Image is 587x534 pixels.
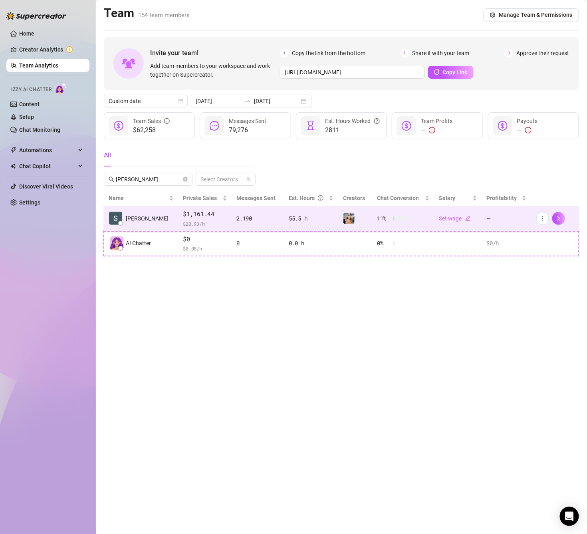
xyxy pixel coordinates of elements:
div: 2,190 [237,214,280,223]
a: Team Analytics [19,62,58,69]
div: $0 /h [487,239,527,248]
span: team [246,177,251,182]
span: Messages Sent [237,195,276,201]
a: Chat Monitoring [19,127,60,133]
span: Team Profits [421,118,452,124]
span: Approve their request [516,49,569,58]
input: End date [254,97,299,105]
span: message [210,121,219,131]
span: Copy the link from the bottom [292,49,365,58]
span: question-circle [374,117,380,125]
div: — [517,125,538,135]
button: Copy Link [428,66,474,79]
span: Name [109,194,167,202]
span: 154 team members [138,12,190,19]
span: search [109,177,114,182]
span: 3 [504,49,513,58]
span: dollar-circle [114,121,123,131]
div: Team Sales [133,117,170,125]
img: logo-BBDzfeDw.svg [6,12,66,20]
a: Creator Analytics exclamation-circle [19,43,83,56]
span: $0 [183,234,227,244]
span: hourglass [306,121,315,131]
span: Copy Link [443,69,468,75]
span: setting [490,12,496,18]
div: — [421,125,452,135]
img: izzy-ai-chatter-avatar-DDCN_rTZ.svg [110,236,124,250]
span: exclamation-circle [429,127,435,133]
span: thunderbolt [10,147,17,153]
span: 2 [401,49,409,58]
span: 79,276 [229,125,266,135]
th: Name [104,191,178,206]
span: Manage Team & Permissions [499,12,573,18]
span: Profitability [487,195,517,201]
img: AI Chatter [55,83,67,94]
h2: Team [104,6,190,21]
img: Chat Copilot [10,163,16,169]
span: more [540,216,545,221]
div: Est. Hours [289,194,327,202]
button: close-circle [183,177,188,182]
a: Discover Viral Videos [19,183,73,190]
span: Add team members to your workspace and work together on Supercreator. [150,62,277,79]
a: Home [19,30,34,37]
span: Automations [19,144,76,157]
span: $62,258 [133,125,170,135]
div: 55.5 h [289,214,333,223]
div: Open Intercom Messenger [560,507,579,526]
img: Sara Gutiérrez [109,212,122,225]
span: Invite your team! [150,48,280,58]
a: Set wageedit [439,215,471,222]
a: Setup [19,114,34,120]
td: — [482,206,531,231]
span: 2811 [325,125,380,135]
span: swap-right [244,98,251,104]
span: question-circle [318,194,323,202]
span: copy [434,69,440,75]
span: 0 % [377,239,390,248]
div: 0 [237,239,280,248]
div: Est. Hours Worked [325,117,380,125]
span: Share it with your team [412,49,470,58]
span: info-circle [164,117,170,125]
span: right [556,216,561,221]
span: Custom date [109,95,183,107]
span: 1 [280,49,289,58]
span: Chat Copilot [19,160,76,173]
button: Manage Team & Permissions [484,8,579,21]
a: Content [19,101,40,107]
span: Messages Sent [229,118,266,124]
span: Chat Conversion [377,195,419,201]
input: Search members [116,175,181,184]
span: $1,161.44 [183,209,227,219]
div: All [104,151,111,160]
span: to [244,98,251,104]
span: $ 0.00 /h [183,244,227,252]
span: dollar-circle [498,121,508,131]
span: [PERSON_NAME] [126,214,169,223]
span: Salary [439,195,456,201]
span: dollar-circle [402,121,411,131]
a: Settings [19,199,40,206]
span: calendar [178,99,183,103]
span: AI Chatter [126,239,151,248]
img: Veronica [343,213,355,224]
span: Izzy AI Chatter [11,86,52,93]
th: Creators [338,191,372,206]
span: edit [465,216,471,221]
span: Private Sales [183,195,217,201]
div: 0.0 h [289,239,333,248]
span: 11 % [377,214,390,223]
span: exclamation-circle [525,127,531,133]
input: Start date [196,97,241,105]
span: $ 20.93 /h [183,220,227,228]
span: Payouts [517,118,538,124]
